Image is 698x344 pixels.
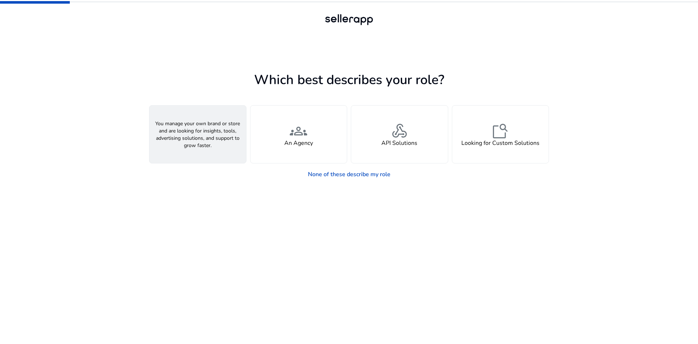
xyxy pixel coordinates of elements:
[391,122,408,140] span: webhook
[492,122,509,140] span: feature_search
[351,105,448,163] button: webhookAPI Solutions
[284,140,313,147] h4: An Agency
[290,122,307,140] span: groups
[302,167,396,182] a: None of these describe my role
[452,105,549,163] button: feature_searchLooking for Custom Solutions
[250,105,348,163] button: groupsAn Agency
[381,140,417,147] h4: API Solutions
[149,72,549,88] h1: Which best describes your role?
[461,140,539,147] h4: Looking for Custom Solutions
[149,105,246,163] button: You manage your own brand or store and are looking for insights, tools, advertising solutions, an...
